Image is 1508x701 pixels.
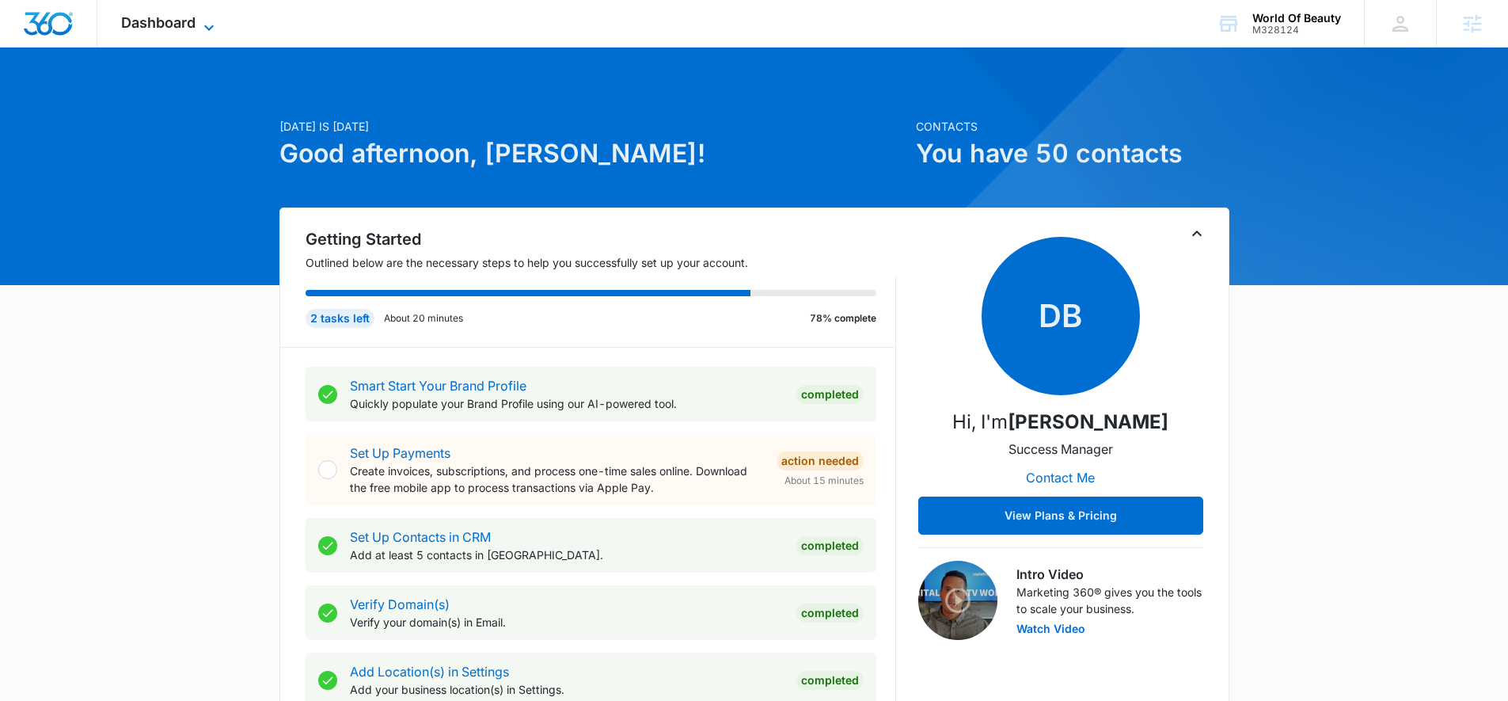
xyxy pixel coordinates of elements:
[1016,565,1203,584] h3: Intro Video
[350,395,784,412] p: Quickly populate your Brand Profile using our AI-powered tool.
[350,547,784,563] p: Add at least 5 contacts in [GEOGRAPHIC_DATA].
[796,604,864,623] div: Completed
[384,311,463,326] p: About 20 minutes
[350,681,784,698] p: Add your business location(s) in Settings.
[1187,224,1206,243] button: Toggle Collapse
[1016,584,1203,617] p: Marketing 360® gives you the tools to scale your business.
[350,378,526,394] a: Smart Start Your Brand Profile
[1016,623,1085,634] button: Watch Video
[796,536,864,555] div: Completed
[279,135,906,173] h1: Good afternoon, [PERSON_NAME]!
[306,254,896,271] p: Outlined below are the necessary steps to help you successfully set up your account.
[350,463,764,496] p: Create invoices, subscriptions, and process one-time sales online. Download the free mobile app t...
[796,385,864,404] div: Completed
[952,408,1168,436] p: Hi, I'm
[279,118,906,135] p: [DATE] is [DATE]
[777,451,864,471] div: Action Needed
[918,561,997,640] img: Intro Video
[810,311,876,326] p: 78% complete
[916,135,1229,173] h1: You have 50 contacts
[1008,410,1168,433] strong: [PERSON_NAME]
[350,529,491,545] a: Set Up Contacts in CRM
[1252,12,1341,25] div: account name
[350,445,450,461] a: Set Up Payments
[982,237,1140,395] span: DB
[350,614,784,631] p: Verify your domain(s) in Email.
[784,474,864,488] span: About 15 minutes
[1008,440,1113,459] p: Success Manager
[1252,25,1341,36] div: account id
[350,664,509,680] a: Add Location(s) in Settings
[916,118,1229,135] p: Contacts
[306,227,896,251] h2: Getting Started
[796,671,864,690] div: Completed
[350,596,450,612] a: Verify Domain(s)
[306,309,374,328] div: 2 tasks left
[918,497,1203,535] button: View Plans & Pricing
[121,14,196,31] span: Dashboard
[1010,459,1111,497] button: Contact Me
